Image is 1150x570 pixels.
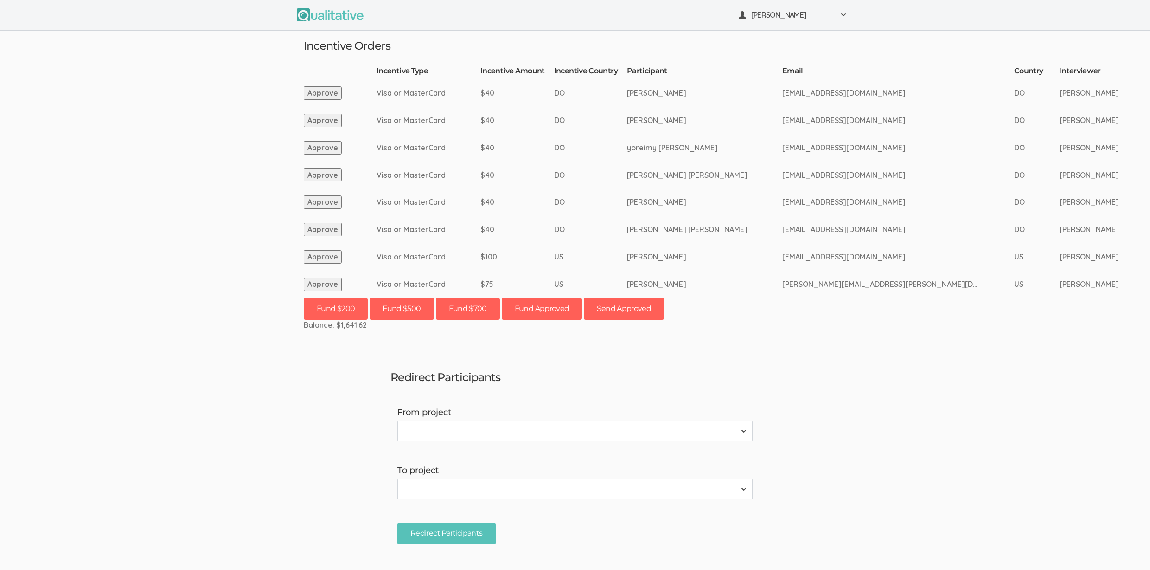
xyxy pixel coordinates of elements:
[733,5,853,26] button: [PERSON_NAME]
[782,162,1014,189] td: [EMAIL_ADDRESS][DOMAIN_NAME]
[1104,525,1150,570] iframe: Chat Widget
[304,298,368,320] button: Fund $200
[554,134,627,162] td: DO
[397,407,753,419] label: From project
[480,162,554,189] td: $40
[390,371,760,383] h3: Redirect Participants
[1014,162,1060,189] td: DO
[304,250,342,264] button: Approve
[782,79,1014,107] td: [EMAIL_ADDRESS][DOMAIN_NAME]
[554,162,627,189] td: DO
[782,107,1014,134] td: [EMAIL_ADDRESS][DOMAIN_NAME]
[480,66,554,79] th: Incentive Amount
[1014,243,1060,271] td: US
[370,298,434,320] button: Fund $500
[627,134,782,162] td: yoreimy [PERSON_NAME]
[304,141,342,155] button: Approve
[377,188,480,216] td: Visa or MasterCard
[782,188,1014,216] td: [EMAIL_ADDRESS][DOMAIN_NAME]
[304,114,342,127] button: Approve
[627,107,782,134] td: [PERSON_NAME]
[480,107,554,134] td: $40
[782,271,1014,298] td: [PERSON_NAME][EMAIL_ADDRESS][PERSON_NAME][DOMAIN_NAME]
[554,243,627,271] td: US
[377,216,480,243] td: Visa or MasterCard
[377,79,480,107] td: Visa or MasterCard
[627,162,782,189] td: [PERSON_NAME] [PERSON_NAME]
[782,134,1014,162] td: [EMAIL_ADDRESS][DOMAIN_NAME]
[1014,66,1060,79] th: Country
[377,271,480,298] td: Visa or MasterCard
[1014,107,1060,134] td: DO
[304,86,342,100] button: Approve
[397,523,496,544] input: Redirect Participants
[397,465,753,477] label: To project
[502,298,582,320] button: Fund Approved
[480,134,554,162] td: $40
[480,216,554,243] td: $40
[627,188,782,216] td: [PERSON_NAME]
[627,271,782,298] td: [PERSON_NAME]
[627,243,782,271] td: [PERSON_NAME]
[782,243,1014,271] td: [EMAIL_ADDRESS][DOMAIN_NAME]
[304,168,342,182] button: Approve
[554,271,627,298] td: US
[554,66,627,79] th: Incentive Country
[1014,271,1060,298] td: US
[304,40,846,52] h3: Incentive Orders
[436,298,500,320] button: Fund $700
[584,298,664,320] button: Send Approved
[480,243,554,271] td: $100
[554,216,627,243] td: DO
[480,79,554,107] td: $40
[627,216,782,243] td: [PERSON_NAME] [PERSON_NAME]
[377,162,480,189] td: Visa or MasterCard
[782,216,1014,243] td: [EMAIL_ADDRESS][DOMAIN_NAME]
[627,79,782,107] td: [PERSON_NAME]
[627,66,782,79] th: Participant
[304,320,846,330] div: Balance: $1,641.62
[751,10,835,20] span: [PERSON_NAME]
[1014,79,1060,107] td: DO
[304,223,342,236] button: Approve
[297,8,364,21] img: Qualitative
[304,195,342,209] button: Approve
[304,278,342,291] button: Approve
[782,66,1014,79] th: Email
[1014,134,1060,162] td: DO
[1014,216,1060,243] td: DO
[554,107,627,134] td: DO
[1014,188,1060,216] td: DO
[480,271,554,298] td: $75
[480,188,554,216] td: $40
[377,107,480,134] td: Visa or MasterCard
[377,243,480,271] td: Visa or MasterCard
[554,79,627,107] td: DO
[554,188,627,216] td: DO
[377,66,480,79] th: Incentive Type
[377,134,480,162] td: Visa or MasterCard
